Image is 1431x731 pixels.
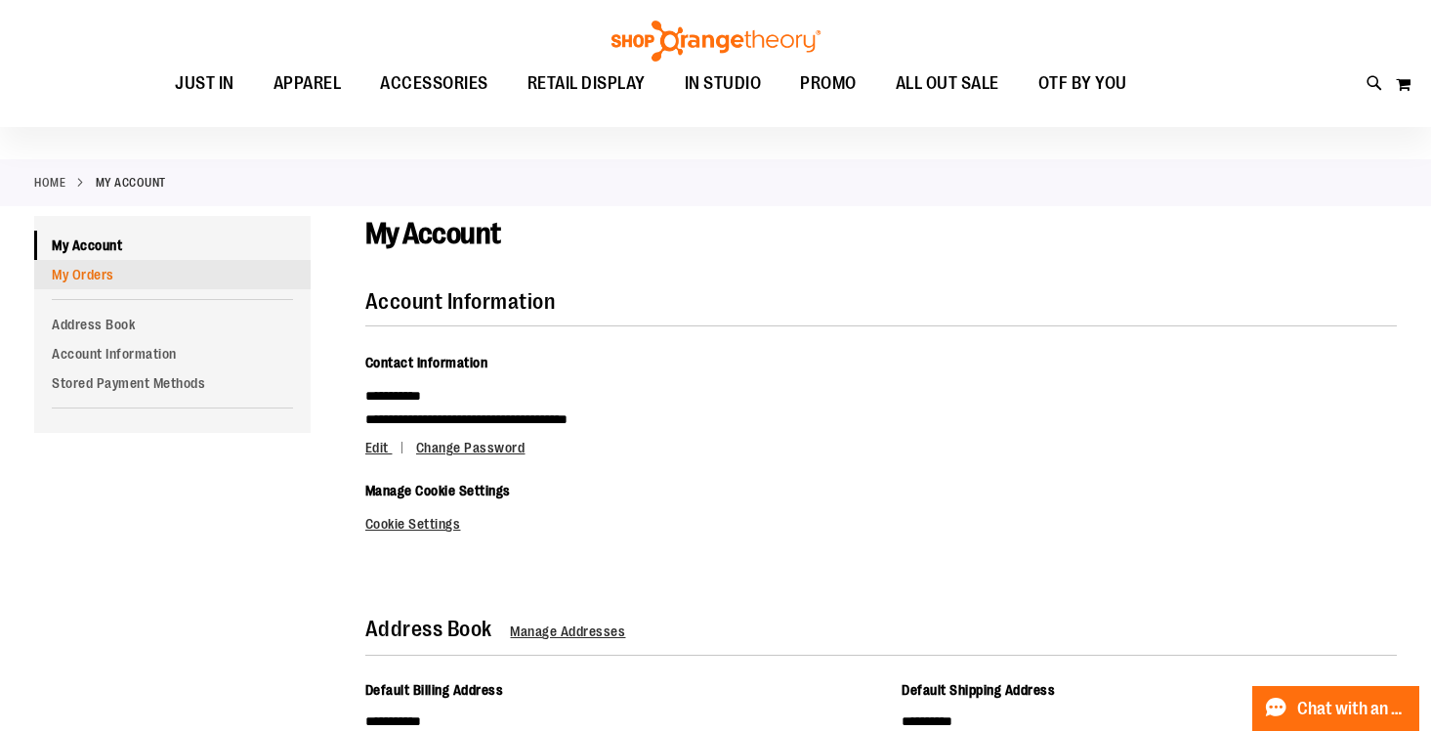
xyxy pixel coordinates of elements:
span: Contact Information [365,355,488,370]
span: IN STUDIO [685,62,762,106]
a: Stored Payment Methods [34,368,311,398]
span: Default Billing Address [365,682,504,698]
span: APPAREL [274,62,342,106]
span: OTF BY YOU [1038,62,1127,106]
span: ALL OUT SALE [896,62,999,106]
strong: Account Information [365,289,556,314]
a: Change Password [416,440,526,455]
span: Default Shipping Address [902,682,1055,698]
a: Home [34,174,65,192]
a: Cookie Settings [365,516,461,532]
span: Chat with an Expert [1297,700,1408,718]
a: My Orders [34,260,311,289]
strong: Address Book [365,617,492,641]
span: My Account [365,217,501,250]
button: Chat with an Expert [1252,686,1420,731]
a: Manage Addresses [510,623,625,639]
span: PROMO [800,62,857,106]
a: My Account [34,231,311,260]
span: Manage Cookie Settings [365,483,511,498]
span: JUST IN [175,62,234,106]
strong: My Account [96,174,166,192]
a: Account Information [34,339,311,368]
span: ACCESSORIES [380,62,488,106]
img: Shop Orangetheory [609,21,823,62]
span: Edit [365,440,389,455]
a: Address Book [34,310,311,339]
span: RETAIL DISPLAY [527,62,646,106]
a: Edit [365,440,413,455]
